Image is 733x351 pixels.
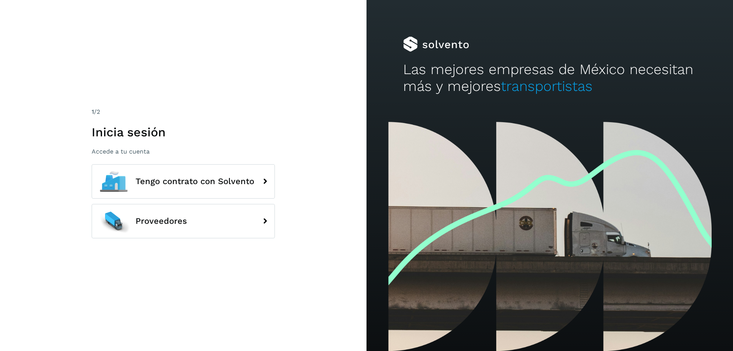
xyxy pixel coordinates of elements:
[501,78,593,94] span: transportistas
[136,217,187,226] span: Proveedores
[92,125,275,139] h1: Inicia sesión
[136,177,254,186] span: Tengo contrato con Solvento
[92,204,275,238] button: Proveedores
[403,61,696,95] h2: Las mejores empresas de México necesitan más y mejores
[92,164,275,199] button: Tengo contrato con Solvento
[92,148,275,155] p: Accede a tu cuenta
[92,108,94,115] span: 1
[92,107,275,116] div: /2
